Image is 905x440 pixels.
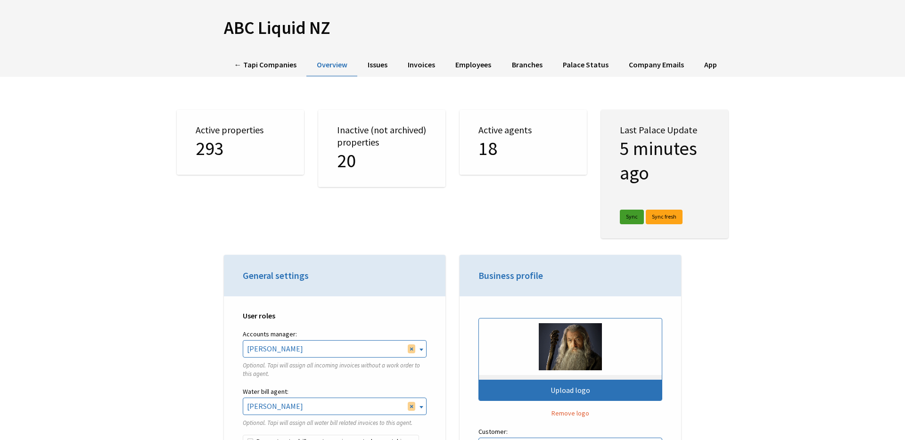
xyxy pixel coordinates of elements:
[552,54,618,77] a: Palace Status
[224,54,306,77] a: ← Tapi Companies
[243,341,426,357] span: Josh Sali
[243,419,427,427] p: Optional. Tapi will assign all water bill related invoices to this agent.
[196,137,224,160] span: 293
[478,408,662,418] button: Remove logo
[502,54,552,77] a: Branches
[478,137,497,160] span: 18
[460,110,587,175] div: Active agents
[620,210,644,224] a: Sync
[306,54,357,77] a: Overview
[243,340,427,357] span: Josh Sali
[243,386,427,398] label: Water bill agent:
[318,110,445,187] div: Inactive (not archived) properties
[398,54,445,77] a: Invoices
[243,328,427,340] label: Accounts manager:
[408,344,415,353] span: Remove all items
[243,361,427,378] p: Optional. Tapi will assign all incoming invoices without a work order to this agent.
[357,54,397,77] a: Issues
[243,398,426,414] span: Anna Pengelly
[224,17,681,39] h1: ABC Liquid NZ
[478,318,662,401] button: Upload logo
[539,323,601,370] img: .jpg
[243,398,427,415] span: Anna Pengelly
[445,54,502,77] a: Employees
[243,269,427,282] h3: General settings
[337,149,356,172] span: 20
[478,269,662,282] h3: Business profile
[620,137,697,185] span: 30/9/2025 at 10:18am
[694,54,727,77] a: App
[479,380,662,400] div: Upload logo
[177,110,304,175] div: Active properties
[601,110,728,238] div: Last Palace Update
[618,54,694,77] a: Company Emails
[243,311,275,320] strong: User roles
[408,402,415,410] span: Remove all items
[646,210,683,224] a: Sync fresh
